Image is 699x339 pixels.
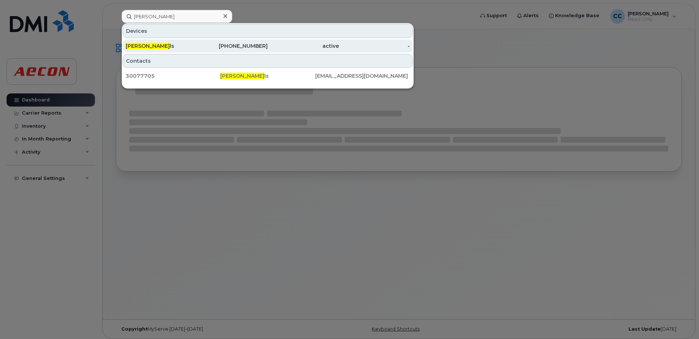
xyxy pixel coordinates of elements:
[315,72,410,80] div: [EMAIL_ADDRESS][DOMAIN_NAME]
[126,42,197,50] div: ls
[268,42,339,50] div: active
[339,42,410,50] div: -
[123,54,413,68] div: Contacts
[220,73,264,79] span: [PERSON_NAME]
[123,69,413,82] a: 30077705[PERSON_NAME]ls[EMAIL_ADDRESS][DOMAIN_NAME]
[126,72,220,80] div: 30077705
[197,42,268,50] div: [PHONE_NUMBER]
[126,43,170,49] span: [PERSON_NAME]
[123,24,413,38] div: Devices
[123,39,413,53] a: [PERSON_NAME]ls[PHONE_NUMBER]active-
[220,72,315,80] div: ls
